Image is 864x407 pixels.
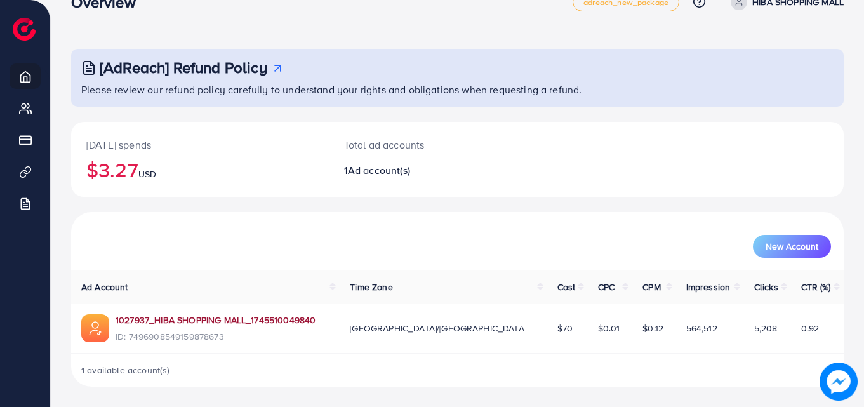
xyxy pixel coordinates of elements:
[344,164,507,177] h2: 1
[86,157,314,182] h2: $3.27
[116,330,316,343] span: ID: 7496908549159878673
[557,281,576,293] span: Cost
[81,82,836,97] p: Please review our refund policy carefully to understand your rights and obligations when requesti...
[344,137,507,152] p: Total ad accounts
[598,281,615,293] span: CPC
[350,322,526,335] span: [GEOGRAPHIC_DATA]/[GEOGRAPHIC_DATA]
[801,322,820,335] span: 0.92
[766,242,818,251] span: New Account
[86,137,314,152] p: [DATE] spends
[13,18,36,41] img: logo
[348,163,410,177] span: Ad account(s)
[820,363,858,401] img: image
[801,281,831,293] span: CTR (%)
[350,281,392,293] span: Time Zone
[754,281,778,293] span: Clicks
[686,281,731,293] span: Impression
[138,168,156,180] span: USD
[116,314,316,326] a: 1027937_HIBA SHOPPING MALL_1745510049840
[81,314,109,342] img: ic-ads-acc.e4c84228.svg
[642,322,663,335] span: $0.12
[81,281,128,293] span: Ad Account
[598,322,620,335] span: $0.01
[557,322,573,335] span: $70
[100,58,267,77] h3: [AdReach] Refund Policy
[753,235,831,258] button: New Account
[686,322,717,335] span: 564,512
[642,281,660,293] span: CPM
[81,364,170,377] span: 1 available account(s)
[754,322,778,335] span: 5,208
